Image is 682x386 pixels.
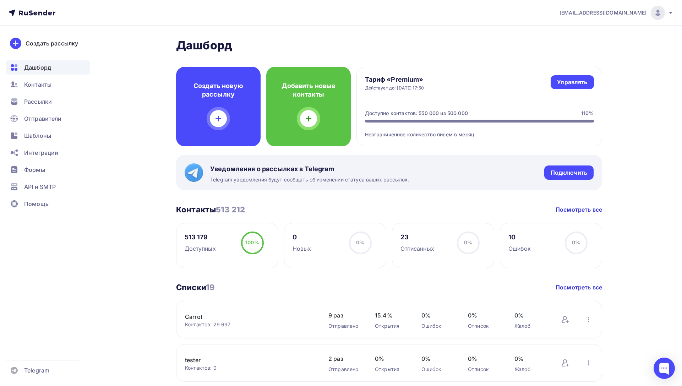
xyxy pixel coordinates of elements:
[468,366,500,373] div: Отписок
[328,366,361,373] div: Отправлено
[556,205,602,214] a: Посмотреть все
[421,311,454,320] span: 0%
[6,94,90,109] a: Рассылки
[365,110,468,117] div: Доступно контактов: 550 000 из 500 000
[6,112,90,126] a: Отправители
[24,63,51,72] span: Дашборд
[365,75,424,84] h4: Тариф «Premium»
[556,283,602,292] a: Посмотреть все
[24,200,49,208] span: Помощь
[514,354,547,363] span: 0%
[293,233,311,241] div: 0
[560,6,673,20] a: [EMAIL_ADDRESS][DOMAIN_NAME]
[581,110,594,117] div: 110%
[24,183,56,191] span: API и SMTP
[468,322,500,330] div: Отписок
[365,123,594,138] div: Неограниченное количество писем в месяц
[187,82,249,99] h4: Создать новую рассылку
[278,82,339,99] h4: Добавить новые контакты
[356,239,364,245] span: 0%
[26,39,78,48] div: Создать рассылку
[185,321,314,328] div: Контактов: 29 697
[185,364,314,371] div: Контактов: 0
[328,354,361,363] span: 2 раз
[375,322,407,330] div: Открытия
[24,97,52,106] span: Рассылки
[572,239,580,245] span: 0%
[468,311,500,320] span: 0%
[176,205,245,214] h3: Контакты
[185,312,306,321] a: Carrot
[24,165,45,174] span: Формы
[6,163,90,177] a: Формы
[514,311,547,320] span: 0%
[24,131,51,140] span: Шаблоны
[293,244,311,253] div: Новых
[185,244,216,253] div: Доступных
[176,282,215,292] h3: Списки
[421,354,454,363] span: 0%
[210,176,409,183] span: Telegram уведомления будут сообщать об изменении статуса ваших рассылок.
[375,311,407,320] span: 15.4%
[328,322,361,330] div: Отправлено
[6,60,90,75] a: Дашборд
[557,78,587,86] div: Управлять
[400,233,434,241] div: 23
[176,38,602,53] h2: Дашборд
[468,354,500,363] span: 0%
[375,366,407,373] div: Открытия
[400,244,434,253] div: Отписанных
[24,80,51,89] span: Контакты
[206,283,215,292] span: 19
[365,85,424,91] div: Действует до: [DATE] 17:50
[551,169,587,177] div: Подключить
[245,239,259,245] span: 100%
[6,77,90,92] a: Контакты
[560,9,646,16] span: [EMAIL_ADDRESS][DOMAIN_NAME]
[24,366,49,375] span: Telegram
[210,165,409,173] span: Уведомления о рассылках в Telegram
[185,356,306,364] a: tester
[514,366,547,373] div: Жалоб
[464,239,472,245] span: 0%
[328,311,361,320] span: 9 раз
[508,233,531,241] div: 10
[514,322,547,330] div: Жалоб
[508,244,531,253] div: Ошибок
[24,114,62,123] span: Отправители
[421,322,454,330] div: Ошибок
[375,354,407,363] span: 0%
[185,233,216,241] div: 513 179
[421,366,454,373] div: Ошибок
[24,148,58,157] span: Интеграции
[216,205,245,214] span: 513 212
[6,129,90,143] a: Шаблоны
